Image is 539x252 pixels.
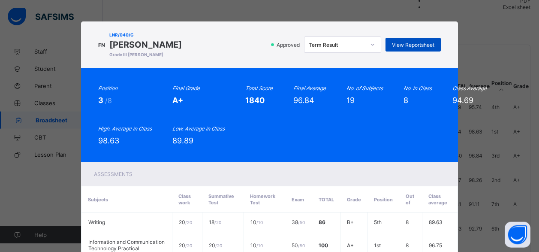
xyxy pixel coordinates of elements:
[428,193,447,206] span: Class average
[429,242,442,249] span: 96.75
[215,243,222,248] span: / 20
[429,219,443,225] span: 89.63
[292,197,304,203] span: Exam
[309,42,365,48] div: Term Result
[250,193,275,206] span: Homework Test
[256,243,263,248] span: / 10
[406,219,409,225] span: 8
[209,242,222,249] span: 20
[172,85,200,91] i: Final Grade
[250,242,263,249] span: 10
[406,242,409,249] span: 8
[293,96,314,105] span: 96.84
[172,96,183,105] span: A+
[245,85,273,91] i: Total Score
[109,39,182,50] span: [PERSON_NAME]
[88,197,108,203] span: Subjects
[505,222,530,248] button: Open asap
[172,136,193,145] span: 89.89
[179,219,192,225] span: 20
[250,219,263,225] span: 10
[178,193,191,206] span: Class work
[292,242,305,249] span: 50
[346,85,383,91] i: No. of Subjects
[94,171,132,177] span: Assessments
[406,193,414,206] span: Out of
[98,85,117,91] i: Position
[109,52,182,57] span: Grade III [PERSON_NAME]
[292,219,305,225] span: 38
[105,96,112,105] span: /8
[319,242,328,249] span: 100
[256,220,263,225] span: / 10
[347,197,361,203] span: Grade
[214,220,221,225] span: / 20
[88,219,105,225] span: Writing
[374,197,393,203] span: Position
[98,125,152,132] i: High. Average in Class
[392,42,434,48] span: View Reportsheet
[98,96,105,105] span: 3
[209,219,221,225] span: 18
[319,219,325,225] span: 86
[298,220,305,225] span: / 50
[208,193,234,206] span: Summative Test
[172,125,225,132] i: Low. Average in Class
[452,96,473,105] span: 94.69
[185,220,192,225] span: / 20
[276,42,302,48] span: Approved
[347,219,354,225] span: B+
[452,85,487,91] i: Class Average
[179,242,192,249] span: 20
[347,242,354,249] span: A+
[298,243,305,248] span: / 50
[185,243,192,248] span: / 20
[88,239,165,252] span: Information and Communication Technology Practical
[374,242,381,249] span: 1st
[403,85,432,91] i: No. in Class
[293,85,326,91] i: Final Average
[98,42,105,48] span: FN
[245,96,265,105] span: 1840
[109,32,182,37] span: LNR/040/G
[319,197,334,203] span: Total
[346,96,355,105] span: 19
[374,219,382,225] span: 5th
[98,136,119,145] span: 98.63
[403,96,408,105] span: 8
